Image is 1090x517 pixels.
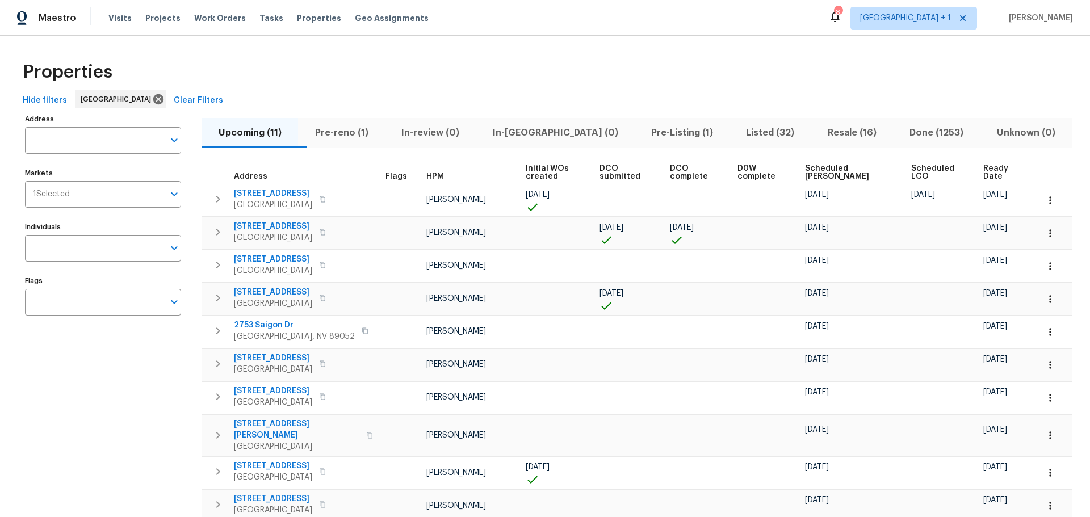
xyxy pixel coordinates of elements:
[392,125,469,141] span: In-review (0)
[426,229,486,237] span: [PERSON_NAME]
[259,14,283,22] span: Tasks
[385,173,407,180] span: Flags
[25,224,181,230] label: Individuals
[426,173,444,180] span: HPM
[526,191,550,199] span: [DATE]
[983,355,1007,363] span: [DATE]
[805,463,829,471] span: [DATE]
[169,90,228,111] button: Clear Filters
[166,186,182,202] button: Open
[983,496,1007,504] span: [DATE]
[234,173,267,180] span: Address
[75,90,166,108] div: [GEOGRAPHIC_DATA]
[234,232,312,243] span: [GEOGRAPHIC_DATA]
[166,132,182,148] button: Open
[25,170,181,176] label: Markets
[234,397,312,408] span: [GEOGRAPHIC_DATA]
[297,12,341,24] span: Properties
[234,441,359,452] span: [GEOGRAPHIC_DATA]
[911,191,935,199] span: [DATE]
[234,320,355,331] span: 2753 Saigon Dr
[736,125,804,141] span: Listed (32)
[983,322,1007,330] span: [DATE]
[234,254,312,265] span: [STREET_ADDRESS]
[145,12,181,24] span: Projects
[23,94,67,108] span: Hide filters
[670,224,694,232] span: [DATE]
[25,116,181,123] label: Address
[81,94,156,105] span: [GEOGRAPHIC_DATA]
[805,388,829,396] span: [DATE]
[805,224,829,232] span: [DATE]
[599,224,623,232] span: [DATE]
[805,322,829,330] span: [DATE]
[426,262,486,270] span: [PERSON_NAME]
[426,431,486,439] span: [PERSON_NAME]
[426,196,486,204] span: [PERSON_NAME]
[900,125,973,141] span: Done (1253)
[805,257,829,264] span: [DATE]
[234,418,359,441] span: [STREET_ADDRESS][PERSON_NAME]
[805,165,892,180] span: Scheduled [PERSON_NAME]
[983,426,1007,434] span: [DATE]
[983,289,1007,297] span: [DATE]
[234,298,312,309] span: [GEOGRAPHIC_DATA]
[234,188,312,199] span: [STREET_ADDRESS]
[426,327,486,335] span: [PERSON_NAME]
[33,190,70,199] span: 1 Selected
[426,393,486,401] span: [PERSON_NAME]
[39,12,76,24] span: Maestro
[599,165,651,180] span: DCO submitted
[234,385,312,397] span: [STREET_ADDRESS]
[805,289,829,297] span: [DATE]
[194,12,246,24] span: Work Orders
[234,505,312,516] span: [GEOGRAPHIC_DATA]
[426,469,486,477] span: [PERSON_NAME]
[426,360,486,368] span: [PERSON_NAME]
[166,294,182,310] button: Open
[911,165,964,180] span: Scheduled LCO
[983,165,1019,180] span: Ready Date
[426,502,486,510] span: [PERSON_NAME]
[426,295,486,302] span: [PERSON_NAME]
[1004,12,1073,24] span: [PERSON_NAME]
[987,125,1065,141] span: Unknown (0)
[483,125,627,141] span: In-[GEOGRAPHIC_DATA] (0)
[234,331,355,342] span: [GEOGRAPHIC_DATA], NV 89052
[174,94,223,108] span: Clear Filters
[670,165,718,180] span: DCO complete
[209,125,291,141] span: Upcoming (11)
[860,12,951,24] span: [GEOGRAPHIC_DATA] + 1
[305,125,378,141] span: Pre-reno (1)
[234,460,312,472] span: [STREET_ADDRESS]
[642,125,723,141] span: Pre-Listing (1)
[526,463,550,471] span: [DATE]
[234,199,312,211] span: [GEOGRAPHIC_DATA]
[18,90,72,111] button: Hide filters
[834,7,842,18] div: 8
[805,426,829,434] span: [DATE]
[983,257,1007,264] span: [DATE]
[23,66,112,78] span: Properties
[599,289,623,297] span: [DATE]
[234,221,312,232] span: [STREET_ADDRESS]
[108,12,132,24] span: Visits
[166,240,182,256] button: Open
[805,355,829,363] span: [DATE]
[983,388,1007,396] span: [DATE]
[234,364,312,375] span: [GEOGRAPHIC_DATA]
[805,191,829,199] span: [DATE]
[526,165,581,180] span: Initial WOs created
[805,496,829,504] span: [DATE]
[234,352,312,364] span: [STREET_ADDRESS]
[355,12,429,24] span: Geo Assignments
[737,165,786,180] span: D0W complete
[234,287,312,298] span: [STREET_ADDRESS]
[234,472,312,483] span: [GEOGRAPHIC_DATA]
[983,463,1007,471] span: [DATE]
[818,125,886,141] span: Resale (16)
[983,191,1007,199] span: [DATE]
[25,278,181,284] label: Flags
[234,265,312,276] span: [GEOGRAPHIC_DATA]
[234,493,312,505] span: [STREET_ADDRESS]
